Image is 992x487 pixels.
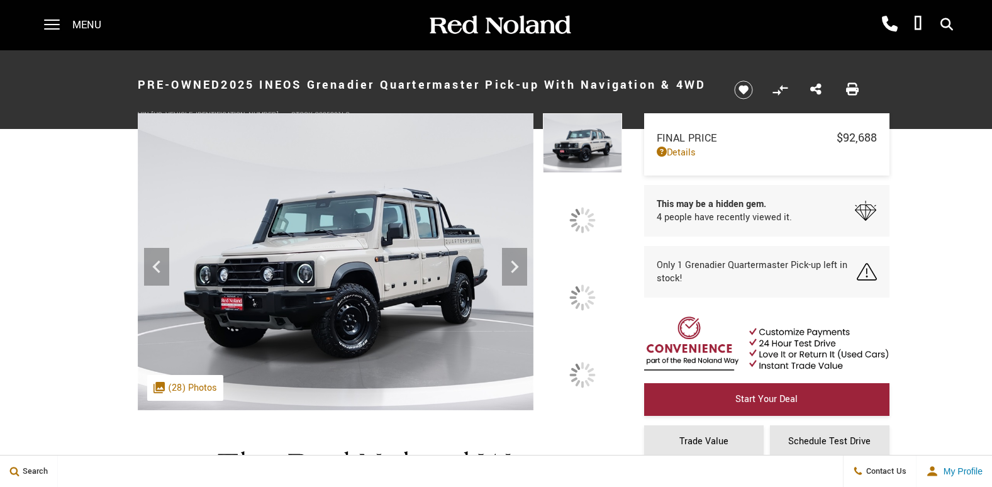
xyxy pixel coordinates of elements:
a: Trade Value [644,425,764,458]
button: user-profile-menu [917,456,992,487]
div: (28) Photos [147,375,223,401]
h1: 2025 INEOS Grenadier Quartermaster Pick-up With Navigation & 4WD [138,60,713,110]
span: Search [20,466,48,477]
span: G025301LC [315,110,350,120]
span: Contact Us [863,466,906,477]
a: Schedule Test Drive [770,425,889,458]
span: Final Price [657,131,837,145]
img: Used 2025 Magic Mushroom INEOS Quartermaster Pick-up image 1 [543,113,622,173]
span: My Profile [939,466,983,476]
a: Share this Pre-Owned 2025 INEOS Grenadier Quartermaster Pick-up With Navigation & 4WD [810,82,822,98]
span: 4 people have recently viewed it. [657,211,792,224]
span: $92,688 [837,130,877,146]
span: Stock: [291,110,315,120]
span: VIN: [138,110,151,120]
a: Print this Pre-Owned 2025 INEOS Grenadier Quartermaster Pick-up With Navigation & 4WD [846,82,859,98]
span: Trade Value [679,435,728,448]
strong: Pre-Owned [138,77,221,93]
button: Compare vehicle [771,81,789,99]
span: [US_VEHICLE_IDENTIFICATION_NUMBER] [151,110,279,120]
span: This may be a hidden gem. [657,198,792,211]
span: Start Your Deal [735,393,798,406]
button: Save vehicle [730,80,757,100]
span: Schedule Test Drive [788,435,871,448]
img: Used 2025 Magic Mushroom INEOS Quartermaster Pick-up image 1 [138,113,533,410]
a: Details [657,146,877,159]
img: Red Noland Auto Group [427,14,572,36]
a: Final Price $92,688 [657,130,877,146]
a: Start Your Deal [644,383,889,416]
span: Only 1 Grenadier Quartermaster Pick-up left in stock! [657,259,857,285]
